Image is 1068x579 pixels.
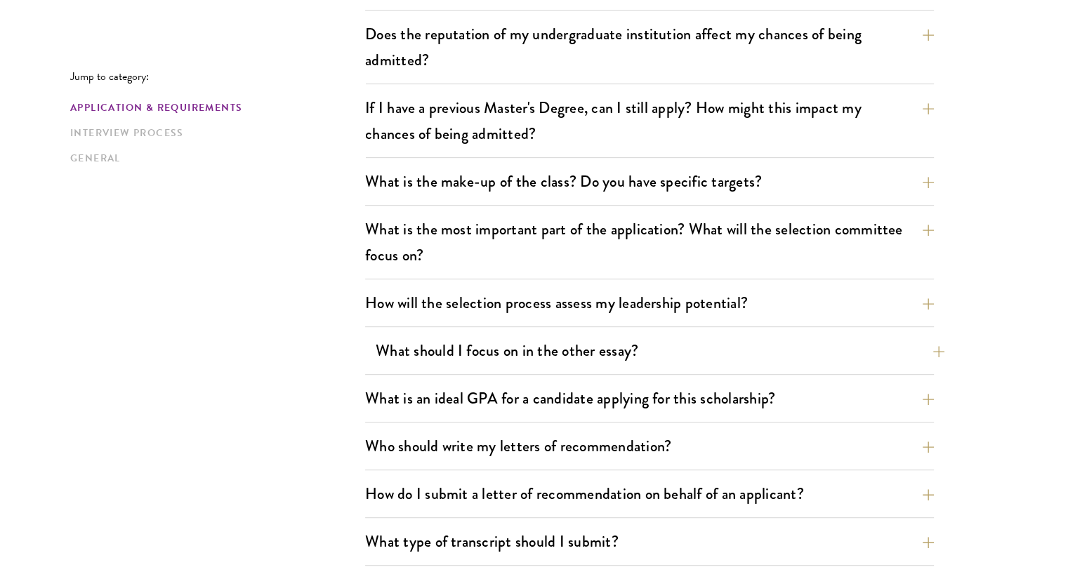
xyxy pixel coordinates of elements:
button: Does the reputation of my undergraduate institution affect my chances of being admitted? [365,18,934,76]
button: What is the make-up of the class? Do you have specific targets? [365,166,934,197]
a: Interview Process [70,126,357,140]
button: What is the most important part of the application? What will the selection committee focus on? [365,213,934,271]
button: What should I focus on in the other essay? [376,335,944,366]
button: If I have a previous Master's Degree, can I still apply? How might this impact my chances of bein... [365,92,934,149]
button: What type of transcript should I submit? [365,526,934,557]
a: General [70,151,357,166]
button: Who should write my letters of recommendation? [365,430,934,462]
a: Application & Requirements [70,100,357,115]
button: How do I submit a letter of recommendation on behalf of an applicant? [365,478,934,510]
p: Jump to category: [70,70,365,83]
button: What is an ideal GPA for a candidate applying for this scholarship? [365,382,934,414]
button: How will the selection process assess my leadership potential? [365,287,934,319]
